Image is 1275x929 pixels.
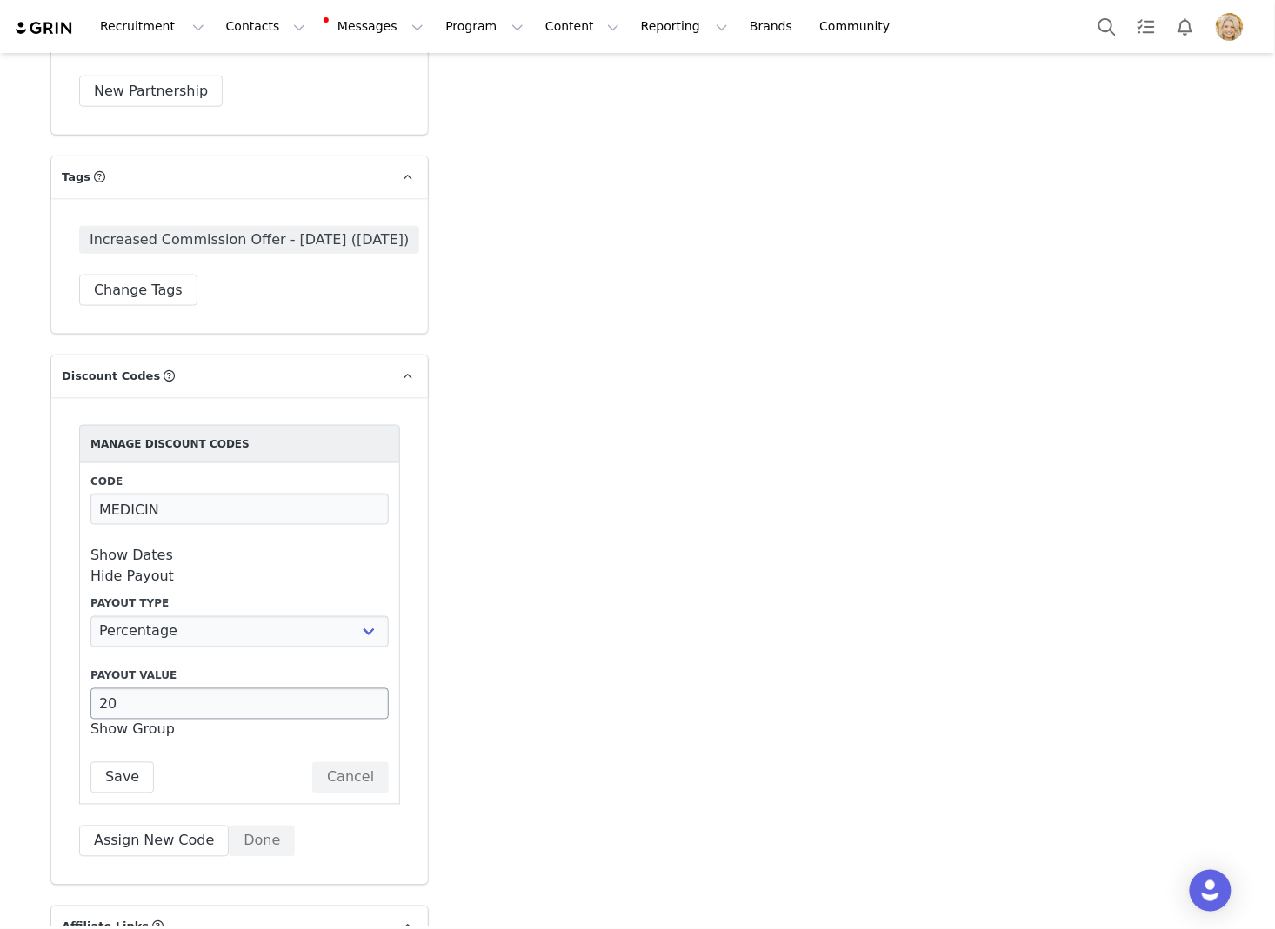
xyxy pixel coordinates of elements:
[229,826,295,857] button: Done
[90,494,389,525] input: CODE
[435,7,534,46] button: Program
[90,547,173,564] a: Show Dates
[90,436,389,452] div: Manage Discount Codes
[14,20,75,36] img: grin logo
[1088,7,1126,46] button: Search
[90,7,215,46] button: Recruitment
[810,7,909,46] a: Community
[79,226,419,254] span: Increased Commission Offer - [DATE] ([DATE])
[79,275,197,306] button: Change Tags
[1205,13,1261,41] button: Profile
[90,688,389,720] input: 10
[631,7,738,46] button: Reporting
[1190,870,1232,912] div: Open Intercom Messenger
[312,762,389,793] button: Cancel
[90,762,154,793] button: Save
[90,596,389,612] label: Payout Type
[90,568,174,585] a: Hide Payout
[79,76,223,107] button: New Partnership
[1216,13,1244,41] img: 57e6ff3d-1b6d-468a-ba86-2bd98c03db29.jpg
[14,14,714,33] body: Rich Text Area. Press ALT-0 for help.
[1127,7,1165,46] a: Tasks
[90,668,389,684] label: Payout Value
[535,7,630,46] button: Content
[79,826,229,857] button: Assign New Code
[62,368,160,385] span: Discount Codes
[317,7,434,46] button: Messages
[739,7,808,46] a: Brands
[90,474,389,489] label: Code
[216,7,316,46] button: Contacts
[90,721,175,738] a: Show Group
[1166,7,1205,46] button: Notifications
[62,169,90,186] span: Tags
